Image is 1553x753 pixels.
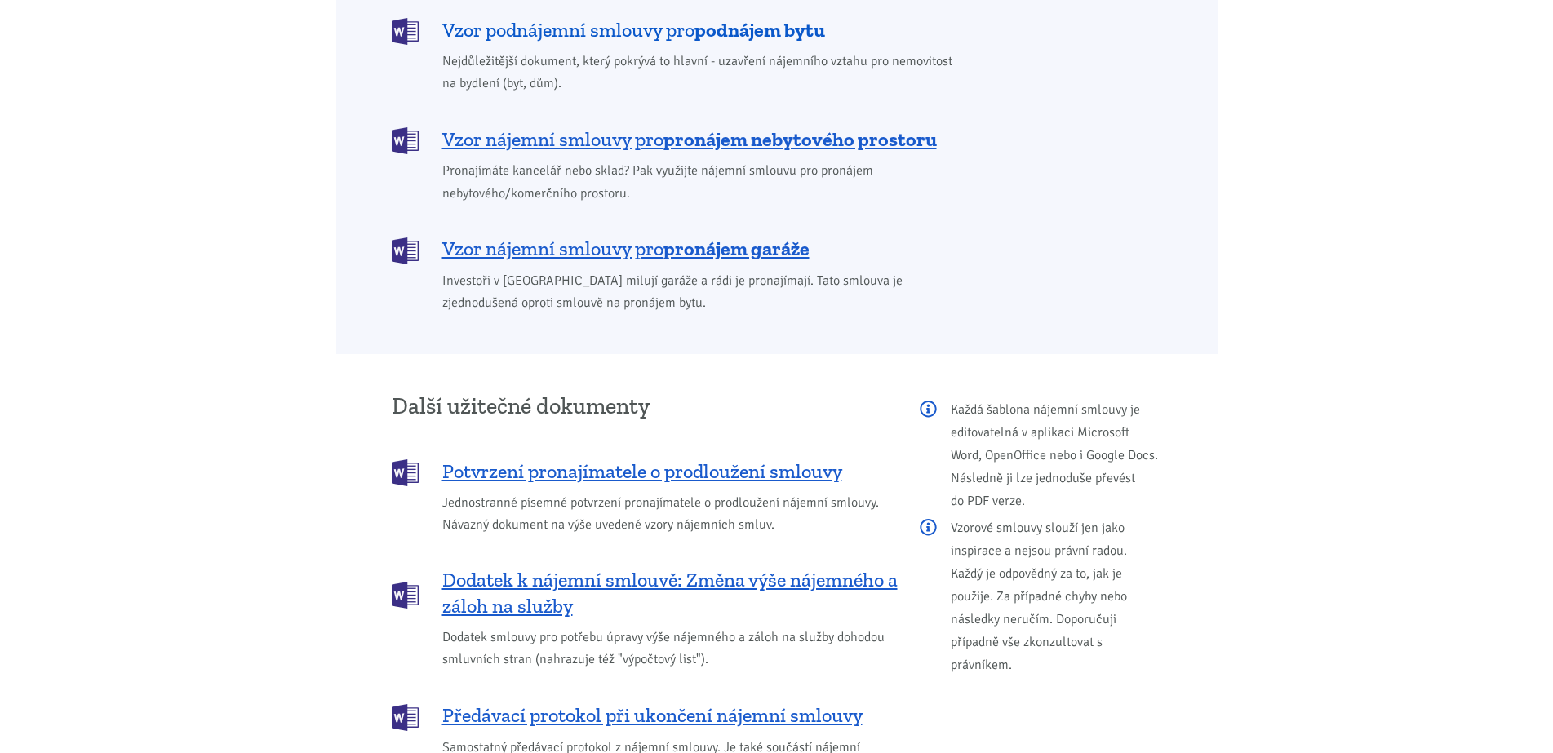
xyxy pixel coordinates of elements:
[392,582,419,609] img: DOCX (Word)
[392,18,419,45] img: DOCX (Word)
[442,270,964,314] span: Investoři v [GEOGRAPHIC_DATA] milují garáže a rádi je pronajímají. Tato smlouva je zjednodušená o...
[392,236,964,263] a: Vzor nájemní smlouvy propronájem garáže
[920,398,1162,512] p: Každá šablona nájemní smlouvy je editovatelná v aplikaci Microsoft Word, OpenOffice nebo i Google...
[442,627,898,671] span: Dodatek smlouvy pro potřebu úpravy výše nájemného a záloh na služby dohodou smluvních stran (nahr...
[663,237,810,260] b: pronájem garáže
[392,16,964,43] a: Vzor podnájemní smlouvy propodnájem bytu
[442,17,825,43] span: Vzor podnájemní smlouvy pro
[392,237,419,264] img: DOCX (Word)
[392,704,419,731] img: DOCX (Word)
[392,458,898,485] a: Potvrzení pronajímatele o prodloužení smlouvy
[442,702,863,729] span: Předávací protokol při ukončení nájemní smlouvy
[442,236,810,262] span: Vzor nájemní smlouvy pro
[920,516,1162,676] p: Vzorové smlouvy slouží jen jako inspirace a nejsou právní radou. Každý je odpovědný za to, jak je...
[392,394,898,419] h3: Další užitečné dokumenty
[442,567,898,619] span: Dodatek k nájemní smlouvě: Změna výše nájemného a záloh na služby
[442,126,937,153] span: Vzor nájemní smlouvy pro
[442,492,898,536] span: Jednostranné písemné potvrzení pronajímatele o prodloužení nájemní smlouvy. Návazný dokument na v...
[392,702,898,729] a: Předávací protokol při ukončení nájemní smlouvy
[442,160,964,204] span: Pronajímáte kancelář nebo sklad? Pak využijte nájemní smlouvu pro pronájem nebytového/komerčního ...
[442,51,964,95] span: Nejdůležitější dokument, který pokrývá to hlavní - uzavření nájemního vztahu pro nemovitost na by...
[442,458,842,485] span: Potvrzení pronajímatele o prodloužení smlouvy
[663,127,937,151] b: pronájem nebytového prostoru
[392,126,964,153] a: Vzor nájemní smlouvy propronájem nebytového prostoru
[392,459,419,486] img: DOCX (Word)
[392,127,419,154] img: DOCX (Word)
[392,567,898,619] a: Dodatek k nájemní smlouvě: Změna výše nájemného a záloh na služby
[694,18,825,42] b: podnájem bytu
